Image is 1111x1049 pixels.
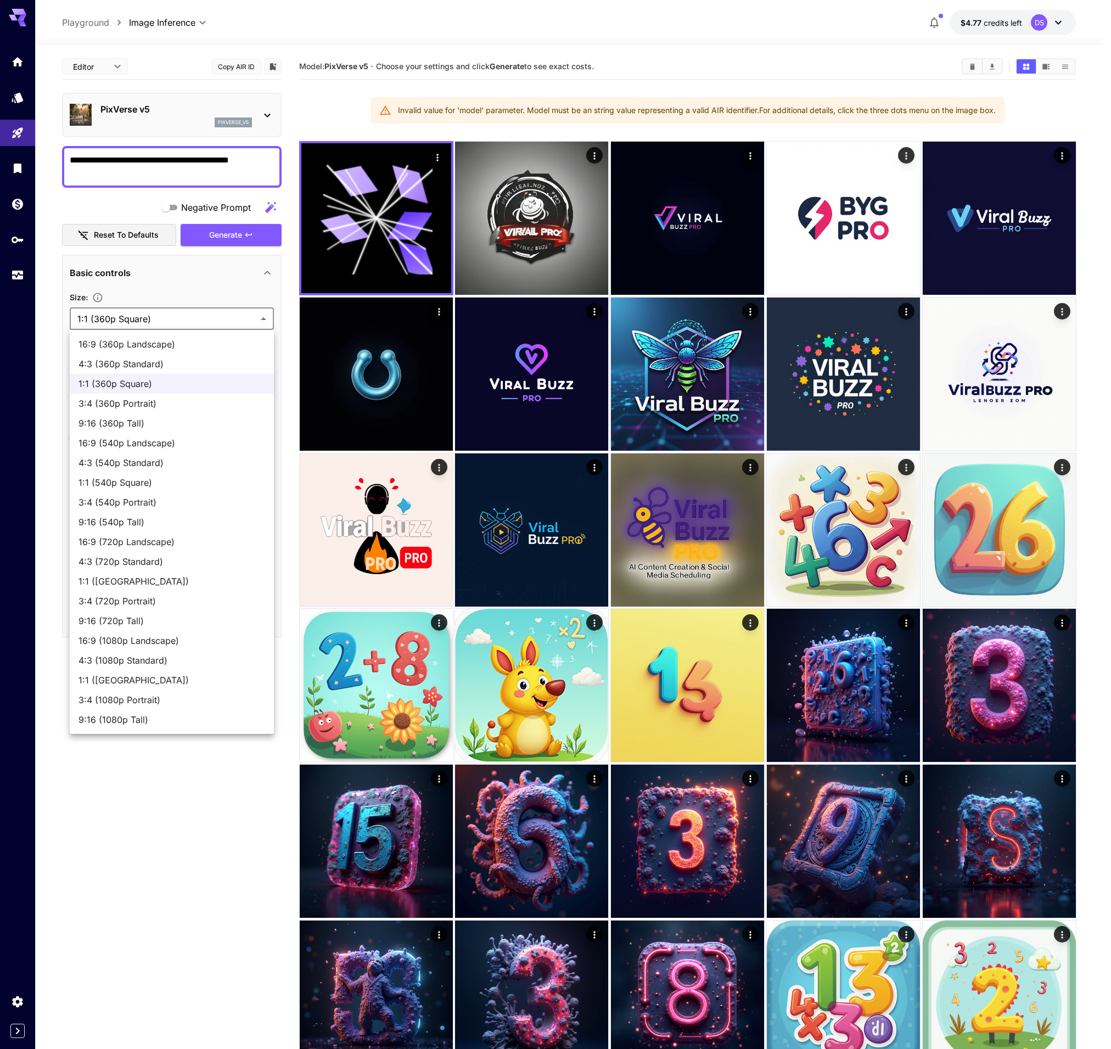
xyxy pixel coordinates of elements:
[78,713,265,726] span: 9:16 (1080p Tall)
[78,515,265,529] span: 9:16 (540p Tall)
[78,496,265,509] span: 3:4 (540p Portrait)
[78,674,265,687] span: 1:1 ([GEOGRAPHIC_DATA])
[78,357,265,371] span: 4:3 (360p Standard)
[78,634,265,647] span: 16:9 (1080p Landscape)
[78,594,265,608] span: 3:4 (720p Portrait)
[78,476,265,489] span: 1:1 (540p Square)
[78,693,265,706] span: 3:4 (1080p Portrait)
[78,555,265,568] span: 4:3 (720p Standard)
[78,614,265,627] span: 9:16 (720p Tall)
[78,436,265,450] span: 16:9 (540p Landscape)
[78,397,265,410] span: 3:4 (360p Portrait)
[78,338,265,351] span: 16:9 (360p Landscape)
[78,377,265,390] span: 1:1 (360p Square)
[78,456,265,469] span: 4:3 (540p Standard)
[78,535,265,548] span: 16:9 (720p Landscape)
[78,575,265,588] span: 1:1 ([GEOGRAPHIC_DATA])
[78,417,265,430] span: 9:16 (360p Tall)
[78,654,265,667] span: 4:3 (1080p Standard)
